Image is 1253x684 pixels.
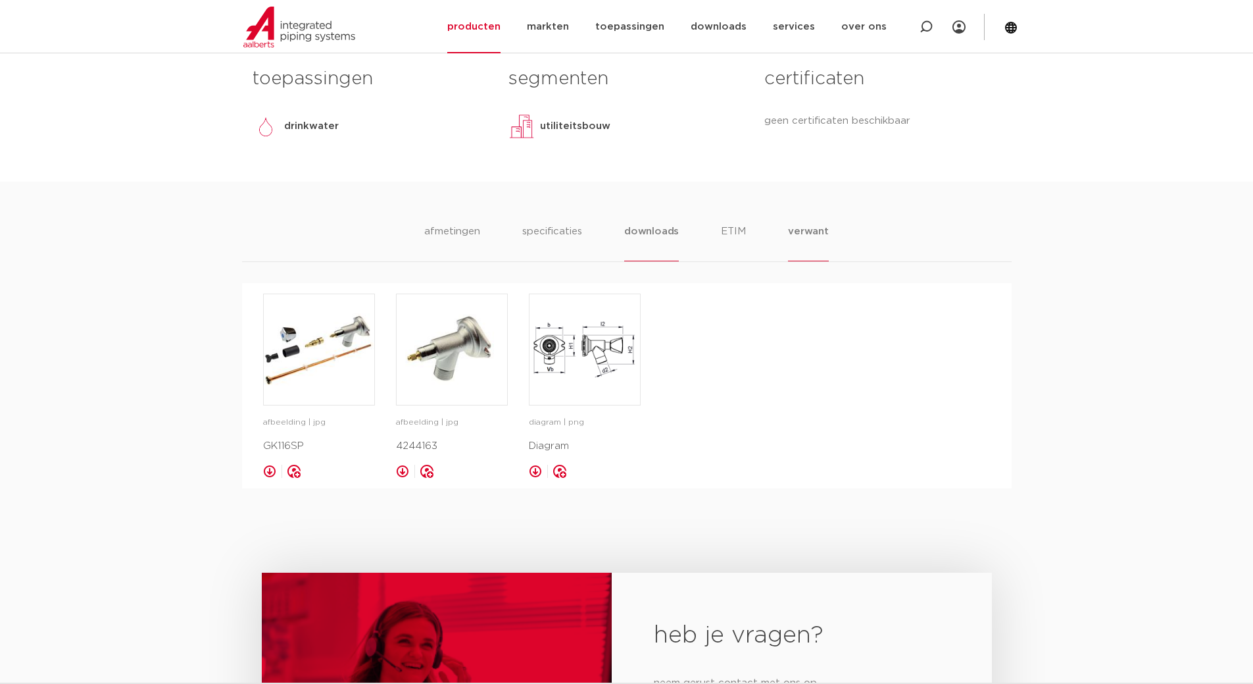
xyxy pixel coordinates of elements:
p: afbeelding | jpg [396,416,508,429]
a: image for 4244163 [396,294,508,406]
img: utiliteitsbouw [508,113,535,140]
p: GK116SP [263,438,375,454]
li: downloads [624,224,679,261]
img: image for GK116SP [264,294,374,405]
p: Diagram [529,438,641,454]
img: image for Diagram [529,294,640,405]
p: 4244163 [396,438,508,454]
h2: heb je vragen? [654,620,949,652]
p: afbeelding | jpg [263,416,375,429]
li: verwant [788,224,829,261]
li: afmetingen [424,224,480,261]
h3: segmenten [508,66,745,92]
a: image for GK116SP [263,294,375,406]
p: drinkwater [284,118,339,134]
li: specificaties [522,224,582,261]
h3: certificaten [764,66,1000,92]
li: ETIM [721,224,746,261]
h3: toepassingen [253,66,489,92]
img: image for 4244163 [397,294,507,405]
p: diagram | png [529,416,641,429]
a: image for Diagram [529,294,641,406]
p: utiliteitsbouw [540,118,610,134]
p: geen certificaten beschikbaar [764,113,1000,129]
img: drinkwater [253,113,279,140]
